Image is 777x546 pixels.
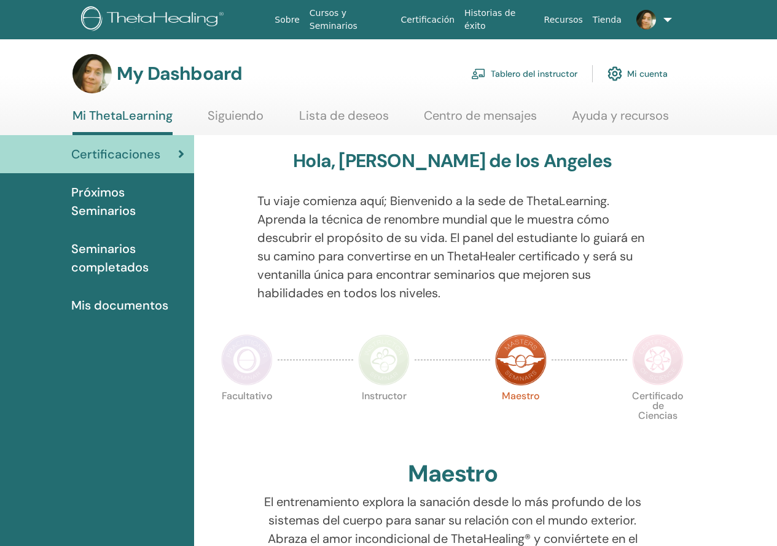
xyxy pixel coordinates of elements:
[305,2,396,37] a: Cursos y Seminarios
[396,9,459,31] a: Certificación
[270,9,304,31] a: Sobre
[408,460,498,488] h2: Maestro
[221,391,273,443] p: Facultativo
[71,296,168,314] span: Mis documentos
[71,145,160,163] span: Certificaciones
[471,60,577,87] a: Tablero del instructor
[299,108,389,132] a: Lista de deseos
[459,2,539,37] a: Historias de éxito
[607,63,622,84] img: cog.svg
[72,54,112,93] img: default.jpg
[71,240,184,276] span: Seminarios completados
[588,9,627,31] a: Tienda
[632,391,684,443] p: Certificado de Ciencias
[358,391,410,443] p: Instructor
[632,334,684,386] img: Certificate of Science
[81,6,228,34] img: logo.png
[636,10,656,29] img: default.jpg
[539,9,588,31] a: Recursos
[72,108,173,135] a: Mi ThetaLearning
[607,60,668,87] a: Mi cuenta
[424,108,537,132] a: Centro de mensajes
[471,68,486,79] img: chalkboard-teacher.svg
[208,108,264,132] a: Siguiendo
[358,334,410,386] img: Instructor
[71,183,184,220] span: Próximos Seminarios
[117,63,242,85] h3: My Dashboard
[221,334,273,386] img: Practitioner
[495,391,547,443] p: Maestro
[293,150,612,172] h3: Hola, [PERSON_NAME] de los Angeles
[495,334,547,386] img: Master
[572,108,669,132] a: Ayuda y recursos
[257,192,648,302] p: Tu viaje comienza aquí; Bienvenido a la sede de ThetaLearning. Aprenda la técnica de renombre mun...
